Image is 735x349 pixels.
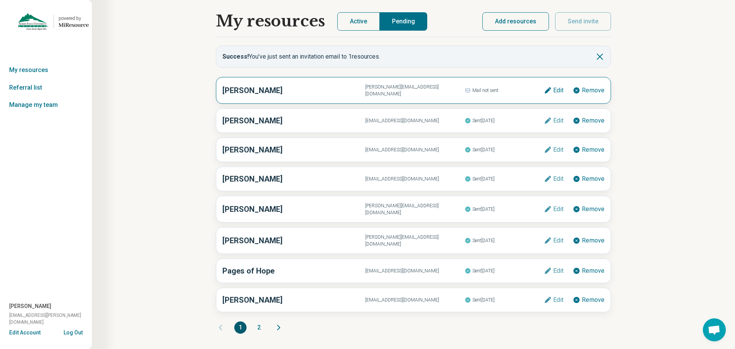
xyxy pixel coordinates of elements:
p: You’ve just sent an invitation email to 1 resources. [222,52,380,61]
span: [EMAIL_ADDRESS][DOMAIN_NAME] [365,297,464,303]
button: Remove [573,175,604,183]
h1: My resources [216,12,325,31]
span: Edit [553,206,563,212]
button: Edit [544,296,563,304]
button: Remove [573,267,604,275]
span: [EMAIL_ADDRESS][DOMAIN_NAME] [365,175,464,182]
span: Sent [DATE] [465,236,544,246]
span: [EMAIL_ADDRESS][DOMAIN_NAME] [365,267,464,274]
button: Next page [274,321,283,334]
h3: [PERSON_NAME] [222,115,365,126]
span: [EMAIL_ADDRESS][DOMAIN_NAME] [365,117,464,124]
span: Mail not sent [465,85,544,95]
div: powered by [59,15,89,22]
button: Edit [544,237,563,244]
button: Edit Account [9,329,41,337]
span: Edit [553,268,563,274]
button: Remove [573,205,604,213]
h3: [PERSON_NAME] [222,85,365,96]
button: Log Out [64,329,83,335]
h3: [PERSON_NAME] [222,294,365,306]
button: 2 [253,321,265,334]
button: Remove [573,237,604,244]
button: 1 [234,321,247,334]
span: Edit [553,297,563,303]
span: Remove [582,87,604,93]
span: Remove [582,297,604,303]
span: [EMAIL_ADDRESS][PERSON_NAME][DOMAIN_NAME] [9,312,92,326]
div: Open chat [703,318,726,341]
button: Edit [544,117,563,125]
span: [PERSON_NAME] [9,302,51,310]
button: Remove [573,117,604,125]
span: Sent [DATE] [465,204,544,214]
span: Edit [553,238,563,244]
a: Adams State Universitypowered by [3,12,89,31]
span: Remove [582,176,604,182]
span: [PERSON_NAME][EMAIL_ADDRESS][DOMAIN_NAME] [365,234,464,247]
button: Edit [544,205,563,213]
button: Remove [573,87,604,94]
b: Success! [222,53,249,60]
span: Sent [DATE] [465,174,544,184]
h3: [PERSON_NAME] [222,173,365,185]
span: Sent [DATE] [465,116,544,126]
span: Edit [553,87,563,93]
button: Active [337,12,380,31]
span: Remove [582,206,604,212]
span: Sent [DATE] [465,295,544,305]
span: Edit [553,176,563,182]
h3: [PERSON_NAME] [222,203,365,215]
span: Remove [582,238,604,244]
h3: [PERSON_NAME] [222,235,365,246]
button: Edit [544,87,563,94]
button: Add resources [482,12,549,31]
span: Edit [553,147,563,153]
button: Send invite [555,12,611,31]
button: Pending [380,12,427,31]
h3: [PERSON_NAME] [222,144,365,156]
span: Sent [DATE] [465,266,544,276]
button: Edit [544,175,563,183]
button: Remove [573,146,604,154]
span: [EMAIL_ADDRESS][DOMAIN_NAME] [365,146,464,153]
span: Sent [DATE] [465,145,544,155]
h3: Pages of Hope [222,265,365,277]
button: Remove [573,296,604,304]
button: Edit [544,267,563,275]
span: Remove [582,147,604,153]
img: Adams State University [18,12,49,31]
span: Edit [553,118,563,124]
span: Remove [582,118,604,124]
button: Edit [544,146,563,154]
span: [PERSON_NAME][EMAIL_ADDRESS][DOMAIN_NAME] [365,202,464,216]
span: Remove [582,268,604,274]
span: [PERSON_NAME][EMAIL_ADDRESS][DOMAIN_NAME] [365,84,464,97]
button: Previous page [216,321,225,334]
